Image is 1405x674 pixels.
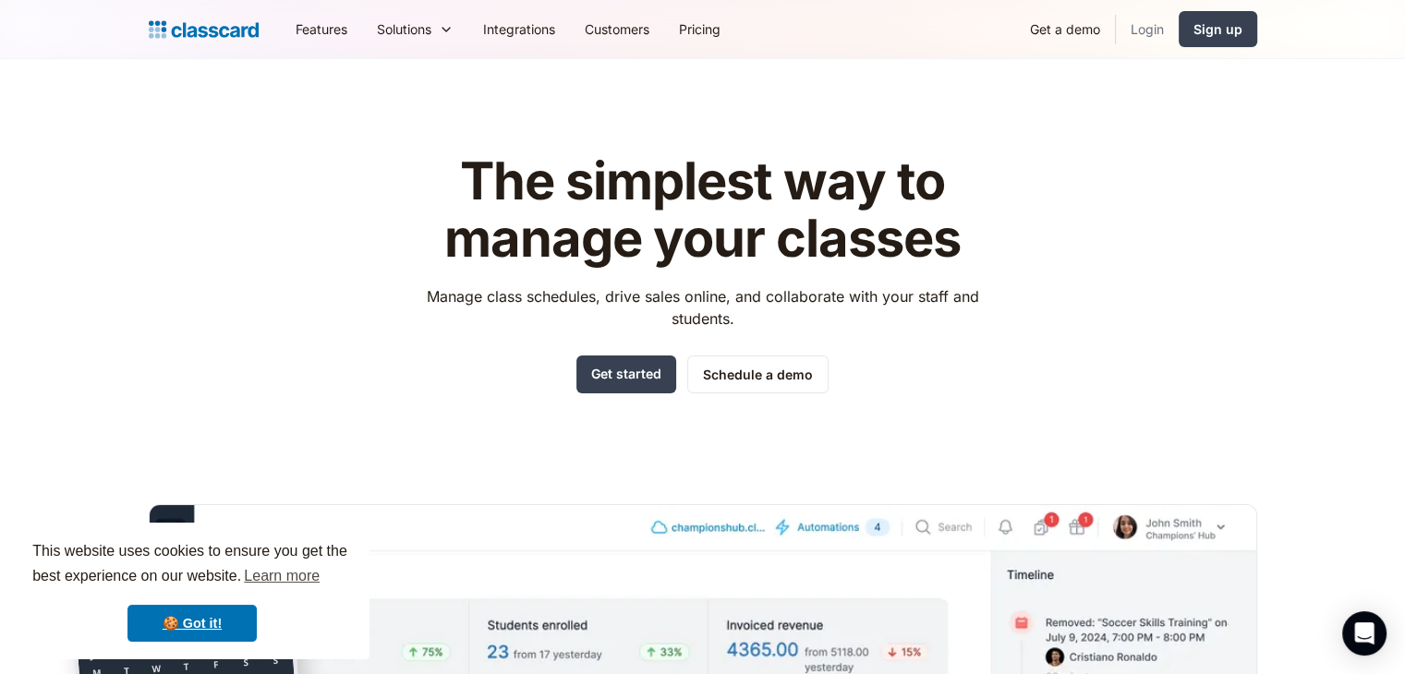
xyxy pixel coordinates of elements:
[149,17,259,42] a: Logo
[409,285,996,330] p: Manage class schedules, drive sales online, and collaborate with your staff and students.
[362,8,468,50] div: Solutions
[1193,19,1242,39] div: Sign up
[576,355,676,393] a: Get started
[468,8,570,50] a: Integrations
[409,153,996,267] h1: The simplest way to manage your classes
[281,8,362,50] a: Features
[127,605,257,642] a: dismiss cookie message
[1342,611,1387,656] div: Open Intercom Messenger
[1179,11,1257,47] a: Sign up
[687,355,829,393] a: Schedule a demo
[241,562,322,590] a: learn more about cookies
[664,8,735,50] a: Pricing
[570,8,664,50] a: Customers
[1116,8,1179,50] a: Login
[377,19,431,39] div: Solutions
[32,540,352,590] span: This website uses cookies to ensure you get the best experience on our website.
[1015,8,1115,50] a: Get a demo
[15,523,369,659] div: cookieconsent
